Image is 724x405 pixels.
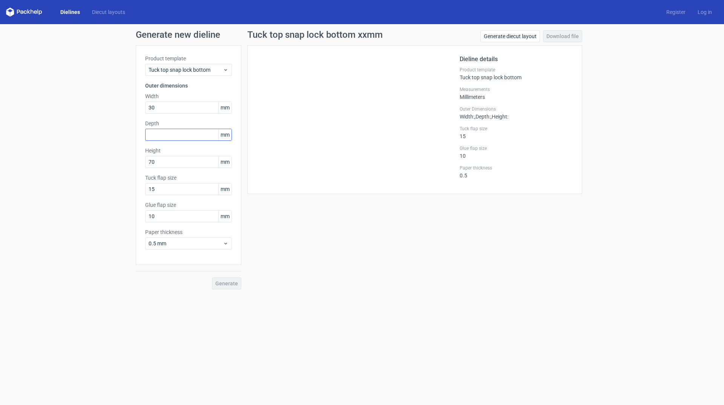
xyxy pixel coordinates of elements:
label: Paper thickness [460,165,573,171]
div: Millimeters [460,86,573,100]
span: mm [218,156,232,168]
span: mm [218,129,232,140]
label: Width [145,92,232,100]
div: 10 [460,145,573,159]
label: Depth [145,120,232,127]
div: Tuck top snap lock bottom [460,67,573,80]
span: mm [218,183,232,195]
a: Log in [692,8,718,16]
span: Width : [460,114,474,120]
div: 0.5 [460,165,573,179]
label: Glue flap size [145,201,232,209]
h3: Outer dimensions [145,82,232,89]
label: Measurements [460,86,573,92]
a: Register [660,8,692,16]
label: Paper thickness [145,228,232,236]
label: Product template [460,67,573,73]
label: Product template [145,55,232,62]
label: Height [145,147,232,154]
h2: Dieline details [460,55,573,64]
h1: Tuck top snap lock bottom xxmm [247,30,383,39]
span: mm [218,102,232,113]
label: Outer Dimensions [460,106,573,112]
a: Dielines [54,8,86,16]
h1: Generate new dieline [136,30,588,39]
span: mm [218,211,232,222]
label: Glue flap size [460,145,573,151]
span: 0.5 mm [149,240,223,247]
div: 15 [460,126,573,139]
span: , Depth : [474,114,491,120]
label: Tuck flap size [460,126,573,132]
a: Diecut layouts [86,8,131,16]
a: Generate diecut layout [480,30,540,42]
span: , Height : [491,114,508,120]
span: Tuck top snap lock bottom [149,66,223,74]
label: Tuck flap size [145,174,232,182]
